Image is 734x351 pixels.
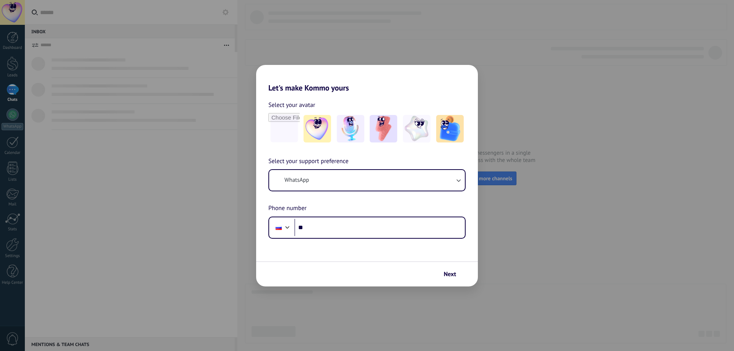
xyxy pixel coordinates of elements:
span: Select your support preference [268,157,349,167]
img: -4.jpeg [403,115,430,142]
img: -5.jpeg [436,115,464,142]
span: Next [444,272,456,277]
button: WhatsApp [269,170,465,191]
span: Phone number [268,204,307,214]
div: Russia: + 7 [271,220,286,236]
img: -2.jpeg [337,115,364,142]
img: -3.jpeg [370,115,397,142]
span: Select your avatar [268,100,315,110]
span: WhatsApp [284,176,309,184]
h2: Let's make Kommo yours [256,65,478,92]
img: -1.jpeg [304,115,331,142]
button: Next [440,268,466,281]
